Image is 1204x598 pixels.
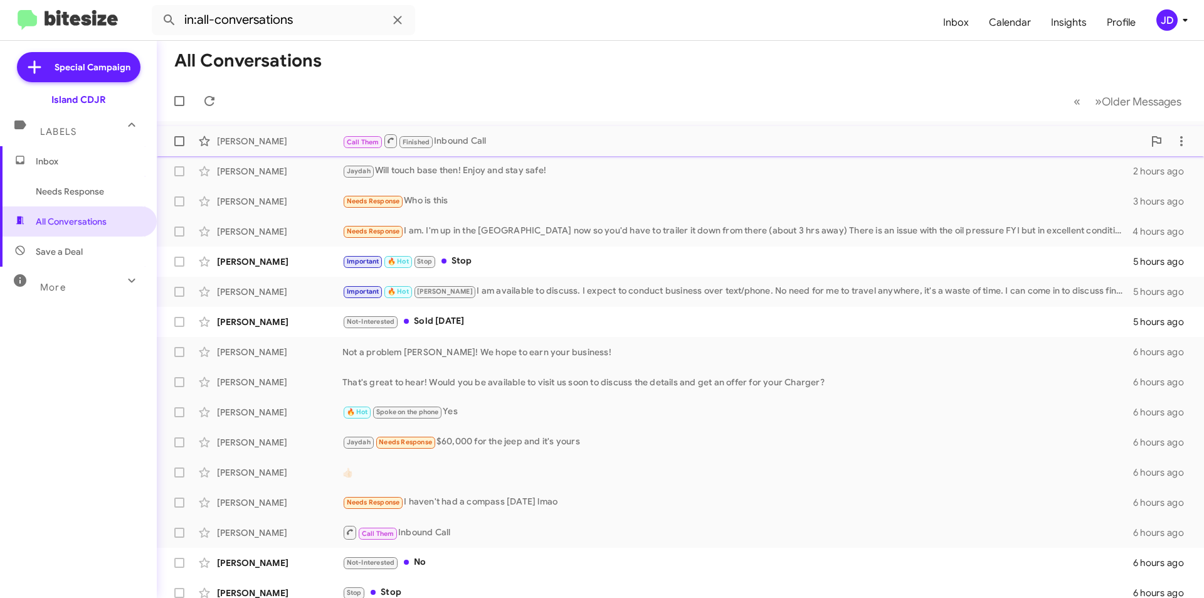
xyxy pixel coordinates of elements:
div: [PERSON_NAME] [217,406,342,419]
div: 6 hours ago [1133,557,1194,569]
span: Older Messages [1102,95,1181,109]
div: 4 hours ago [1133,225,1194,238]
div: [PERSON_NAME] [217,526,342,539]
div: [PERSON_NAME] [217,255,342,268]
div: [PERSON_NAME] [217,346,342,358]
span: More [40,282,66,293]
div: That's great to hear! Would you be available to visit us soon to discuss the details and get an o... [342,376,1133,388]
div: 6 hours ago [1133,466,1194,479]
span: Important [347,287,379,296]
nav: Page navigation example [1067,88,1189,114]
div: [PERSON_NAME] [217,195,342,208]
div: 👍🏻 [342,466,1133,479]
div: I am available to discuss. I expect to conduct business over text/phone. No need for me to travel... [342,284,1133,299]
span: Call Them [347,138,379,146]
span: Not-Interested [347,558,395,567]
a: Calendar [979,4,1041,41]
span: Stop [417,257,432,265]
div: 6 hours ago [1133,376,1194,388]
div: 6 hours ago [1133,496,1194,509]
div: [PERSON_NAME] [217,225,342,238]
span: Stop [347,589,362,597]
div: Island CDJR [51,93,106,106]
div: [PERSON_NAME] [217,316,342,328]
span: [PERSON_NAME] [417,287,473,296]
div: 6 hours ago [1133,346,1194,358]
span: Not-Interested [347,318,395,326]
span: Important [347,257,379,265]
span: 🔥 Hot [388,287,409,296]
span: Jaydah [347,438,371,446]
a: Inbox [933,4,979,41]
div: Stop [342,254,1133,269]
span: All Conversations [36,215,107,228]
div: I am. I'm up in the [GEOGRAPHIC_DATA] now so you'd have to trailer it down from there (about 3 hr... [342,224,1133,238]
div: JD [1156,9,1178,31]
div: Sold [DATE] [342,314,1133,329]
span: Spoke on the phone [376,408,439,416]
div: [PERSON_NAME] [217,286,342,298]
div: [PERSON_NAME] [217,376,342,388]
button: Previous [1066,88,1088,114]
span: Labels [40,126,77,137]
div: No [342,555,1133,570]
span: Jaydah [347,167,371,175]
h1: All Conversations [174,51,322,71]
div: 5 hours ago [1133,255,1194,268]
span: » [1095,93,1102,109]
a: Insights [1041,4,1097,41]
span: Call Them [362,530,394,538]
div: Will touch base then! Enjoy and stay safe! [342,164,1133,178]
span: « [1074,93,1080,109]
div: Inbound Call [342,133,1144,149]
div: Yes [342,405,1133,419]
div: Who is this [342,194,1133,208]
span: Inbox [36,155,142,168]
div: [PERSON_NAME] [217,436,342,449]
div: Inbound Call [342,525,1133,540]
input: Search [152,5,415,35]
div: [PERSON_NAME] [217,557,342,569]
span: 🔥 Hot [347,408,368,416]
div: [PERSON_NAME] [217,466,342,479]
div: [PERSON_NAME] [217,135,342,147]
div: Not a problem [PERSON_NAME]! We hope to earn your business! [342,346,1133,358]
div: [PERSON_NAME] [217,496,342,509]
div: 2 hours ago [1133,165,1194,178]
div: 3 hours ago [1133,195,1194,208]
div: [PERSON_NAME] [217,165,342,178]
a: Special Campaign [17,52,140,82]
span: 🔥 Hot [388,257,409,265]
span: Needs Response [347,197,400,205]
div: 5 hours ago [1133,286,1194,298]
span: Needs Response [347,498,400,506]
button: JD [1146,9,1190,31]
div: 6 hours ago [1133,436,1194,449]
div: 5 hours ago [1133,316,1194,328]
span: Special Campaign [55,61,130,73]
button: Next [1087,88,1189,114]
span: Finished [403,138,430,146]
div: 6 hours ago [1133,406,1194,419]
span: Save a Deal [36,245,83,258]
div: $60,000 for the jeep and it's yours [342,435,1133,449]
span: Needs Response [36,185,142,198]
span: Needs Response [347,227,400,235]
span: Needs Response [379,438,432,446]
a: Profile [1097,4,1146,41]
div: 6 hours ago [1133,526,1194,539]
div: I haven't had a compass [DATE] lmao [342,495,1133,510]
